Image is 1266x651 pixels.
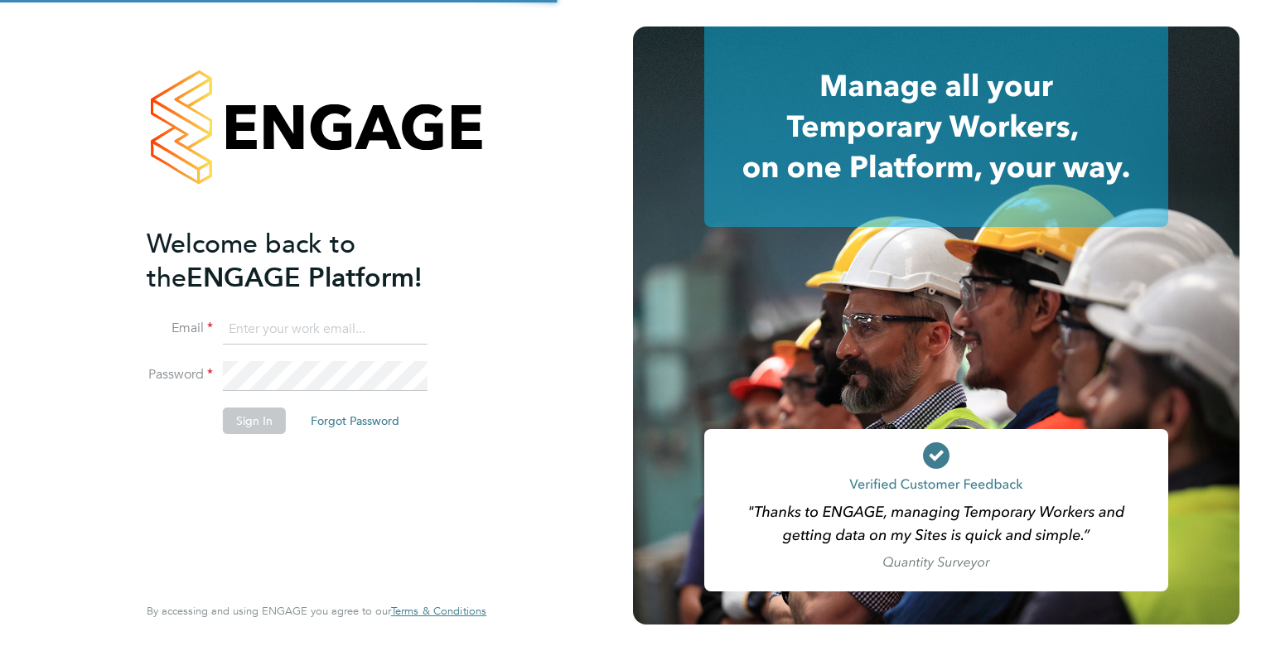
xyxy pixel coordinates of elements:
[147,320,213,337] label: Email
[147,227,470,295] h2: ENGAGE Platform!
[147,604,486,618] span: By accessing and using ENGAGE you agree to our
[147,366,213,383] label: Password
[147,228,355,294] span: Welcome back to the
[223,407,286,434] button: Sign In
[223,315,428,345] input: Enter your work email...
[391,604,486,618] span: Terms & Conditions
[391,605,486,618] a: Terms & Conditions
[297,407,413,434] button: Forgot Password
